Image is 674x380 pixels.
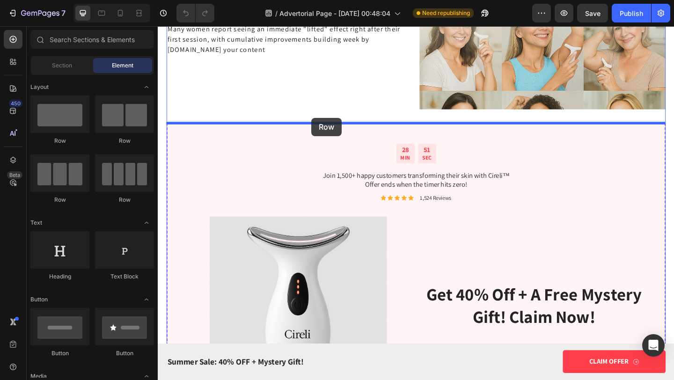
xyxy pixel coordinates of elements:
[642,334,665,357] div: Open Intercom Messenger
[176,4,214,22] div: Undo/Redo
[95,137,154,145] div: Row
[30,219,42,227] span: Text
[30,349,89,358] div: Button
[95,196,154,204] div: Row
[52,61,72,70] span: Section
[95,349,154,358] div: Button
[139,80,154,95] span: Toggle open
[4,4,70,22] button: 7
[279,8,390,18] span: Advertorial Page - [DATE] 00:48:04
[275,8,278,18] span: /
[30,137,89,145] div: Row
[61,7,66,19] p: 7
[577,4,608,22] button: Save
[112,61,133,70] span: Element
[30,196,89,204] div: Row
[95,272,154,281] div: Text Block
[620,8,643,18] div: Publish
[30,83,49,91] span: Layout
[139,215,154,230] span: Toggle open
[585,9,601,17] span: Save
[612,4,651,22] button: Publish
[139,292,154,307] span: Toggle open
[30,272,89,281] div: Heading
[30,295,48,304] span: Button
[30,30,154,49] input: Search Sections & Elements
[9,100,22,107] div: 450
[422,9,470,17] span: Need republishing
[7,171,22,179] div: Beta
[158,26,674,380] iframe: Design area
